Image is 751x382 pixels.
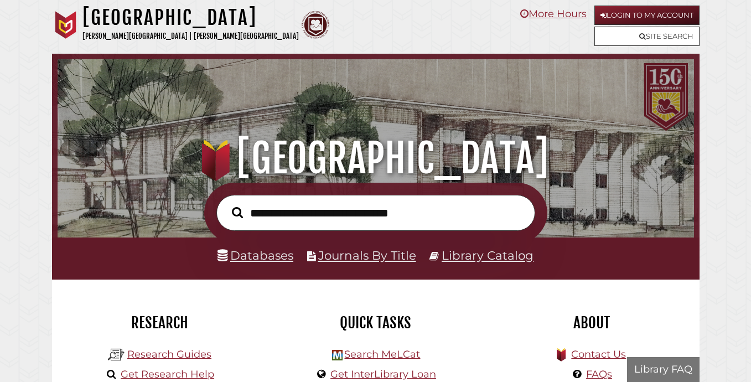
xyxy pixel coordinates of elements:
[594,6,700,25] a: Login to My Account
[69,134,682,183] h1: [GEOGRAPHIC_DATA]
[52,11,80,39] img: Calvin University
[127,348,211,360] a: Research Guides
[108,347,125,363] img: Hekman Library Logo
[442,248,534,262] a: Library Catalog
[82,6,299,30] h1: [GEOGRAPHIC_DATA]
[226,204,248,221] button: Search
[60,313,260,332] h2: Research
[586,368,612,380] a: FAQs
[276,313,475,332] h2: Quick Tasks
[232,207,243,219] i: Search
[217,248,293,262] a: Databases
[594,27,700,46] a: Site Search
[332,350,343,360] img: Hekman Library Logo
[571,348,626,360] a: Contact Us
[330,368,436,380] a: Get InterLibrary Loan
[318,248,416,262] a: Journals By Title
[520,8,587,20] a: More Hours
[302,11,329,39] img: Calvin Theological Seminary
[492,313,691,332] h2: About
[344,348,420,360] a: Search MeLCat
[121,368,214,380] a: Get Research Help
[82,30,299,43] p: [PERSON_NAME][GEOGRAPHIC_DATA] | [PERSON_NAME][GEOGRAPHIC_DATA]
